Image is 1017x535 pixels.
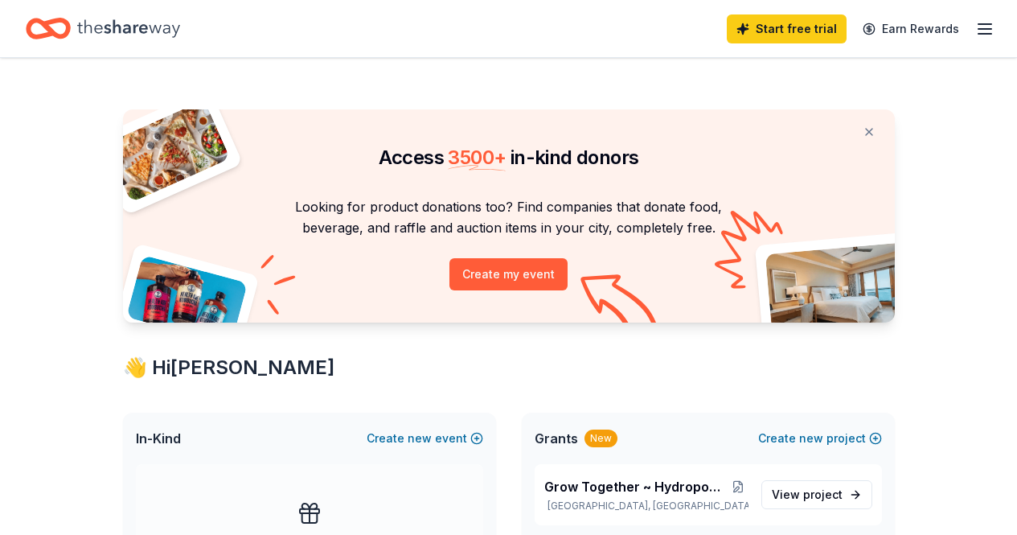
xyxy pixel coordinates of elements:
[803,488,843,501] span: project
[727,14,847,43] a: Start free trial
[408,429,432,448] span: new
[379,146,639,169] span: Access in-kind donors
[544,500,748,512] p: [GEOGRAPHIC_DATA], [GEOGRAPHIC_DATA]
[449,258,568,290] button: Create my event
[772,485,843,504] span: View
[105,100,230,203] img: Pizza
[584,430,617,447] div: New
[853,14,969,43] a: Earn Rewards
[544,477,728,496] span: Grow Together ~ Hydroponic Garden Project
[535,429,578,448] span: Grants
[799,429,823,448] span: new
[448,146,506,169] span: 3500 +
[136,429,181,448] span: In-Kind
[142,196,876,239] p: Looking for product donations too? Find companies that donate food, beverage, and raffle and auct...
[761,480,872,509] a: View project
[758,429,882,448] button: Createnewproject
[580,274,661,335] img: Curvy arrow
[123,355,895,381] div: 👋 Hi [PERSON_NAME]
[26,10,180,47] a: Home
[367,429,483,448] button: Createnewevent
